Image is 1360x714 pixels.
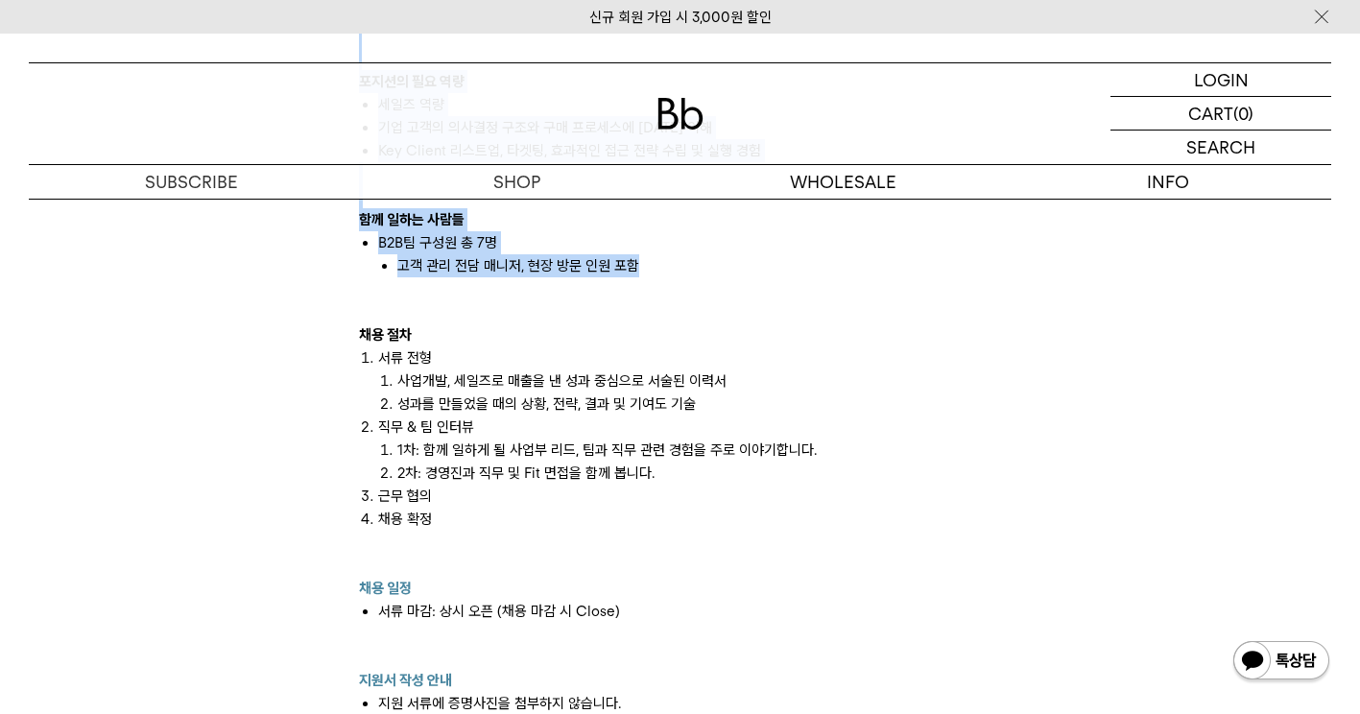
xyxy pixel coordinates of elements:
img: 카카오톡 채널 1:1 채팅 버튼 [1231,639,1331,685]
p: CART [1188,97,1233,130]
li: 1차: 함께 일하게 될 사업부 리드, 팀과 직무 관련 경험을 주로 이야기합니다. [397,439,1001,462]
li: 2차: 경영진과 직무 및 Fit 면접을 함께 봅니다. [397,462,1001,485]
li: 직무 & 팀 인터뷰 [378,416,1001,485]
li: 서류 마감: 상시 오픈 (채용 마감 시 Close) [378,600,1001,623]
b: 함께 일하는 사람들 [359,211,465,228]
p: INFO [1006,165,1331,199]
li: 고객 관리 전담 매니저, 현장 방문 인원 포함 [397,254,1001,277]
p: LOGIN [1194,63,1249,96]
a: CART (0) [1110,97,1331,131]
a: SHOP [354,165,680,199]
p: SEARCH [1186,131,1255,164]
li: 채용 확정 [378,508,1001,577]
img: 로고 [657,98,704,130]
li: 서류 전형 [378,346,1001,416]
a: SUBSCRIBE [29,165,354,199]
li: 사업개발, 세일즈로 매출을 낸 성과 중심으로 서술된 이력서 [397,369,1001,393]
b: 지원서 작성 안내 [359,672,452,689]
li: B2B팀 구성원 총 7명 [378,231,1001,277]
b: 채용 일정 [359,580,412,597]
p: WHOLESALE [680,165,1006,199]
b: 채용 절차 [359,326,412,344]
li: 근무 협의 [378,485,1001,508]
a: 신규 회원 가입 시 3,000원 할인 [589,9,772,26]
p: (0) [1233,97,1253,130]
a: LOGIN [1110,63,1331,97]
li: 성과를 만들었을 때의 상황, 전략, 결과 및 기여도 기술 [397,393,1001,416]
